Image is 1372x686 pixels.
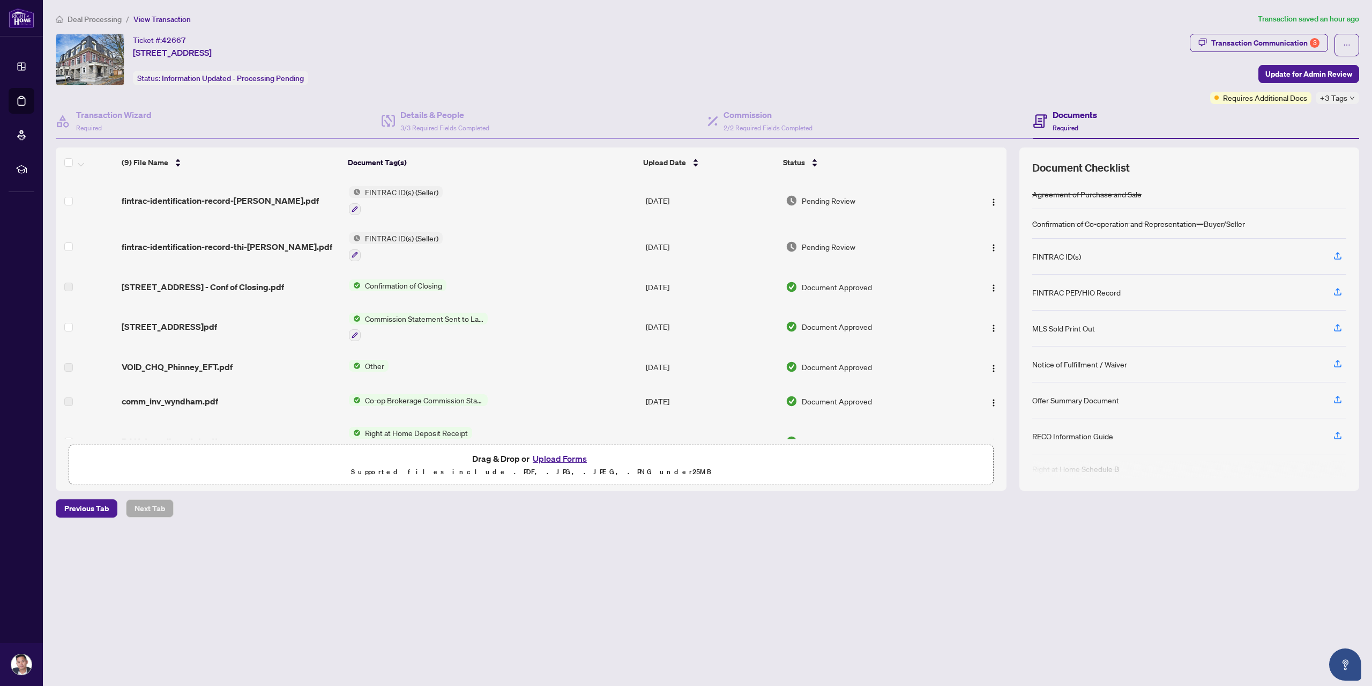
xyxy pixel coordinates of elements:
[349,360,389,372] button: Status IconOther
[724,124,812,132] span: 2/2 Required Fields Completed
[786,195,797,206] img: Document Status
[1032,160,1130,175] span: Document Checklist
[1320,92,1347,104] span: +3 Tags
[122,157,168,168] span: (9) File Name
[1032,250,1081,262] div: FINTRAC ID(s)
[985,358,1002,375] button: Logo
[989,399,998,407] img: Logo
[642,224,782,270] td: [DATE]
[783,157,805,168] span: Status
[1032,188,1142,200] div: Agreement of Purchase and Sale
[802,361,872,373] span: Document Approved
[1343,41,1351,49] span: ellipsis
[56,499,117,518] button: Previous Tab
[349,186,361,198] img: Status Icon
[1349,95,1355,101] span: down
[802,436,872,447] span: Document Approved
[989,324,998,333] img: Logo
[349,232,443,261] button: Status IconFINTRAC ID(s) (Seller)
[786,395,797,407] img: Document Status
[642,178,782,224] td: [DATE]
[76,466,987,478] p: Supported files include .PDF, .JPG, .JPEG, .PNG under 25 MB
[1032,322,1095,334] div: MLS Sold Print Out
[122,395,218,408] span: comm_inv_wyndham.pdf
[76,124,102,132] span: Required
[56,16,63,23] span: home
[349,232,361,244] img: Status Icon
[786,241,797,253] img: Document Status
[9,8,34,28] img: logo
[989,244,998,252] img: Logo
[1032,218,1245,230] div: Confirmation of Co-operation and Representation—Buyer/Seller
[349,313,361,324] img: Status Icon
[76,108,152,121] h4: Transaction Wizard
[349,279,361,291] img: Status Icon
[642,270,782,304] td: [DATE]
[400,124,489,132] span: 3/3 Required Fields Completed
[642,418,782,464] td: [DATE]
[985,238,1002,255] button: Logo
[642,350,782,384] td: [DATE]
[1032,358,1127,370] div: Notice of Fulfillment / Waiver
[1211,34,1319,51] div: Transaction Communication
[361,232,443,244] span: FINTRAC ID(s) (Seller)
[1329,648,1361,681] button: Open asap
[1258,65,1359,83] button: Update for Admin Review
[361,279,446,291] span: Confirmation of Closing
[802,321,872,333] span: Document Approved
[162,35,186,45] span: 42667
[122,240,332,253] span: fintrac-identification-record-thi-[PERSON_NAME].pdf
[400,108,489,121] h4: Details & People
[1258,13,1359,25] article: Transaction saved an hour ago
[985,278,1002,296] button: Logo
[133,71,308,85] div: Status:
[802,281,872,293] span: Document Approved
[361,360,389,372] span: Other
[786,361,797,373] img: Document Status
[133,34,186,46] div: Ticket #:
[989,364,998,373] img: Logo
[349,394,488,406] button: Status IconCo-op Brokerage Commission Statement
[639,147,779,178] th: Upload Date
[779,147,953,178] th: Status
[1223,92,1307,104] span: Requires Additional Docs
[349,279,446,291] button: Status IconConfirmation of Closing
[786,321,797,333] img: Document Status
[361,427,472,439] span: Right at Home Deposit Receipt
[122,194,319,207] span: fintrac-identification-record-[PERSON_NAME].pdf
[1310,38,1319,48] div: 3
[349,360,361,372] img: Status Icon
[122,320,217,333] span: [STREET_ADDRESS]pdf
[989,438,998,447] img: Logo
[56,34,124,85] img: IMG-W12230090_1.jpg
[985,393,1002,410] button: Logo
[1053,108,1097,121] h4: Documents
[122,435,217,448] span: RAH deposit receipt.pdf
[133,14,191,24] span: View Transaction
[643,157,686,168] span: Upload Date
[642,304,782,350] td: [DATE]
[361,186,443,198] span: FINTRAC ID(s) (Seller)
[1032,430,1113,442] div: RECO Information Guide
[985,192,1002,209] button: Logo
[802,195,855,206] span: Pending Review
[1265,65,1352,83] span: Update for Admin Review
[122,281,284,293] span: [STREET_ADDRESS] - Conf of Closing.pdf
[985,433,1002,450] button: Logo
[349,313,488,342] button: Status IconCommission Statement Sent to Lawyer
[361,313,488,324] span: Commission Statement Sent to Lawyer
[68,14,122,24] span: Deal Processing
[64,500,109,517] span: Previous Tab
[162,73,304,83] span: Information Updated - Processing Pending
[802,395,872,407] span: Document Approved
[122,360,233,373] span: VOID_CHQ_Phinney_EFT.pdf
[349,394,361,406] img: Status Icon
[985,318,1002,335] button: Logo
[1053,124,1078,132] span: Required
[133,46,212,59] span: [STREET_ADDRESS]
[361,394,488,406] span: Co-op Brokerage Commission Statement
[1190,34,1328,52] button: Transaction Communication3
[1032,286,1121,298] div: FINTRAC PEP/HIO Record
[344,147,639,178] th: Document Tag(s)
[349,427,472,456] button: Status IconRight at Home Deposit Receipt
